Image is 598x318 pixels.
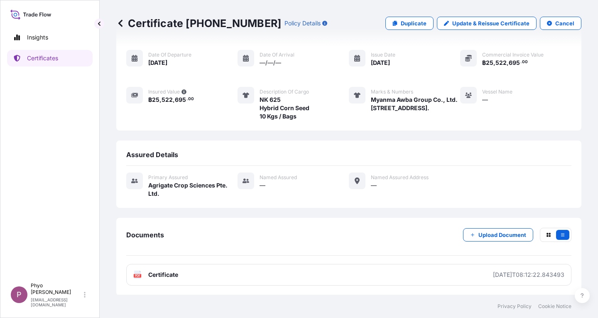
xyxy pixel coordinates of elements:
[401,19,426,27] p: Duplicate
[371,181,377,190] span: —
[17,291,22,299] span: P
[371,52,395,58] span: Issue Date
[159,97,162,103] span: ,
[509,60,520,66] span: 695
[284,19,321,27] p: Policy Details
[148,59,167,67] span: [DATE]
[116,17,281,30] p: Certificate [PHONE_NUMBER]
[260,59,281,67] span: —/—/—
[31,282,82,296] p: Phyo [PERSON_NAME]
[135,274,140,277] text: PDF
[148,181,238,198] span: Agrigate Crop Sciences Pte. Ltd.
[493,60,495,66] span: ,
[538,303,571,310] a: Cookie Notice
[482,96,488,104] span: —
[173,97,175,103] span: ,
[162,97,173,103] span: 522
[260,52,294,58] span: Date of arrival
[27,33,48,42] p: Insights
[482,60,486,66] span: ฿
[482,52,544,58] span: Commercial Invoice Value
[31,297,82,307] p: [EMAIL_ADDRESS][DOMAIN_NAME]
[27,54,58,62] p: Certificates
[7,50,93,67] a: Certificates
[260,181,265,190] span: —
[555,19,574,27] p: Cancel
[371,96,458,112] span: Myanma Awba Group Co., Ltd. [STREET_ADDRESS].
[371,89,413,95] span: Marks & Numbers
[493,271,564,279] div: [DATE]T08:12:22.843493
[437,17,537,30] a: Update & Reissue Certificate
[385,17,434,30] a: Duplicate
[452,19,529,27] p: Update & Reissue Certificate
[498,303,532,310] a: Privacy Policy
[188,98,194,101] span: 00
[371,59,390,67] span: [DATE]
[148,89,180,95] span: Insured Value
[371,174,429,181] span: Named Assured Address
[126,231,164,239] span: Documents
[478,231,526,239] p: Upload Document
[148,52,191,58] span: Date of departure
[463,228,533,242] button: Upload Document
[148,271,178,279] span: Certificate
[148,97,152,103] span: ฿
[186,98,188,101] span: .
[7,29,93,46] a: Insights
[522,61,528,64] span: 00
[148,174,188,181] span: Primary assured
[540,17,581,30] button: Cancel
[175,97,186,103] span: 695
[260,89,309,95] span: Description of cargo
[126,264,571,286] a: PDFCertificate[DATE]T08:12:22.843493
[507,60,509,66] span: ,
[152,97,159,103] span: 25
[126,150,178,159] span: Assured Details
[260,96,309,121] span: NK 625 Hybrid Corn Seed 10 Kgs / Bags
[260,174,297,181] span: Named Assured
[482,89,512,95] span: Vessel Name
[486,60,493,66] span: 25
[495,60,507,66] span: 522
[520,61,522,64] span: .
